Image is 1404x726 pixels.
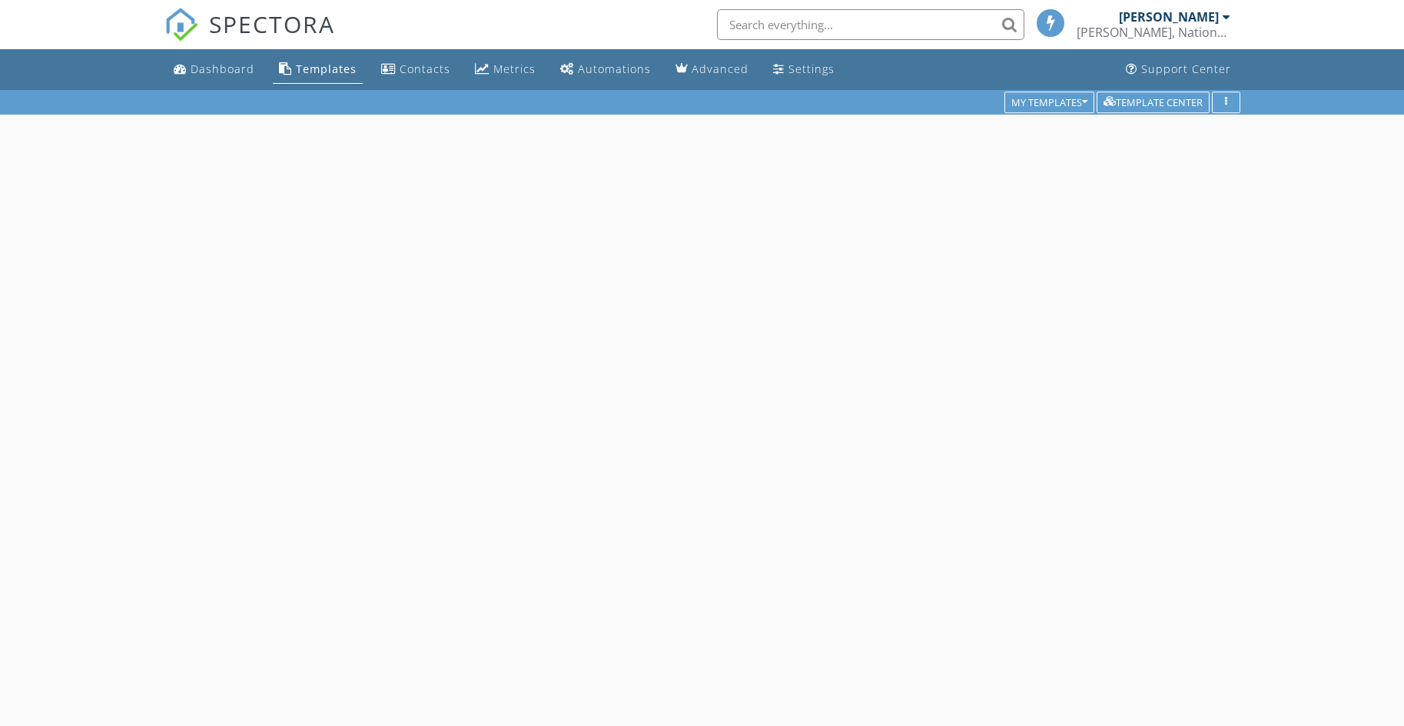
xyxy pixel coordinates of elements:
[1120,55,1237,84] a: Support Center
[1141,62,1231,76] div: Support Center
[1097,95,1210,108] a: Template Center
[788,62,835,76] div: Settings
[1119,9,1219,25] div: [PERSON_NAME]
[1004,92,1094,113] button: My Templates
[168,55,261,84] a: Dashboard
[375,55,456,84] a: Contacts
[717,9,1024,40] input: Search everything...
[209,8,335,40] span: SPECTORA
[400,62,450,76] div: Contacts
[164,21,335,53] a: SPECTORA
[493,62,536,76] div: Metrics
[578,62,651,76] div: Automations
[1104,97,1203,108] div: Template Center
[1011,97,1087,108] div: My Templates
[692,62,748,76] div: Advanced
[273,55,363,84] a: Templates
[296,62,357,76] div: Templates
[1077,25,1230,40] div: Drex Gomes, National Property Inspections
[767,55,841,84] a: Settings
[191,62,254,76] div: Dashboard
[469,55,542,84] a: Metrics
[669,55,755,84] a: Advanced
[1097,92,1210,113] button: Template Center
[554,55,657,84] a: Automations (Basic)
[164,8,198,42] img: The Best Home Inspection Software - Spectora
